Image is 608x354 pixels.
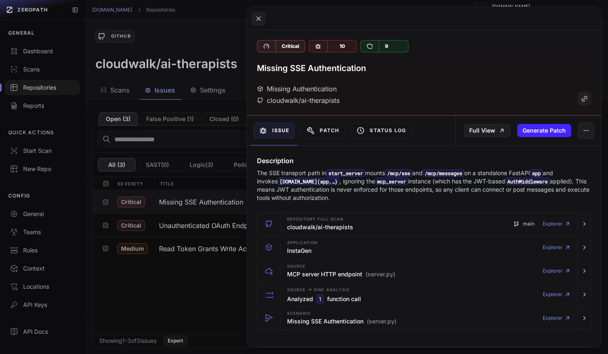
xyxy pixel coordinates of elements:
[316,295,324,304] code: 1
[257,306,591,330] button: Scenario Missing SSE Authentication (server.py) Explorer
[257,283,591,306] button: Source -> Sink Analysis Analyzed 1 function call Explorer
[366,270,395,278] span: (server.py)
[287,286,349,293] span: Source Sink Analysis
[287,317,397,325] h3: Missing SSE Authentication
[278,178,340,185] code: [DOMAIN_NAME](app,…)
[423,169,464,177] code: /mcp/messages
[307,286,312,292] span: ->
[523,221,534,227] span: main
[375,178,408,185] code: mcp_server
[257,169,591,202] p: The SSE transport path in mounts and on a standalone FastAPI and invokes , ignoring the instance ...
[301,123,344,138] button: Patch
[326,169,365,177] code: start_server
[543,263,571,279] a: Explorer
[351,123,411,138] button: Status Log
[543,286,571,303] a: Explorer
[287,311,311,316] span: Scenario
[254,123,294,138] button: Issue
[385,169,412,177] code: /mcp/sse
[257,156,591,166] h4: Description
[257,236,591,259] button: Application InstaGen Explorer
[287,270,395,278] h3: MCP server HTTP endpoint
[517,124,571,137] button: Generate Patch
[287,241,318,245] span: Application
[287,247,311,255] h3: InstaGen
[464,124,511,137] a: Full View
[543,239,571,256] a: Explorer
[367,317,397,325] span: (server.py)
[543,310,571,326] a: Explorer
[287,295,361,304] h3: Analyzed function call
[287,223,353,231] h3: cloudwalk/ai-therapists
[257,95,340,105] div: cloudwalk/ai-therapists
[530,169,543,177] code: app
[287,264,306,268] span: Source
[543,216,571,232] a: Explorer
[257,212,591,235] button: Repository Full scan cloudwalk/ai-therapists main Explorer
[505,178,550,185] code: AuthMiddleware
[257,259,591,283] button: Source MCP server HTTP endpoint (server.py) Explorer
[287,217,343,221] span: Repository Full scan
